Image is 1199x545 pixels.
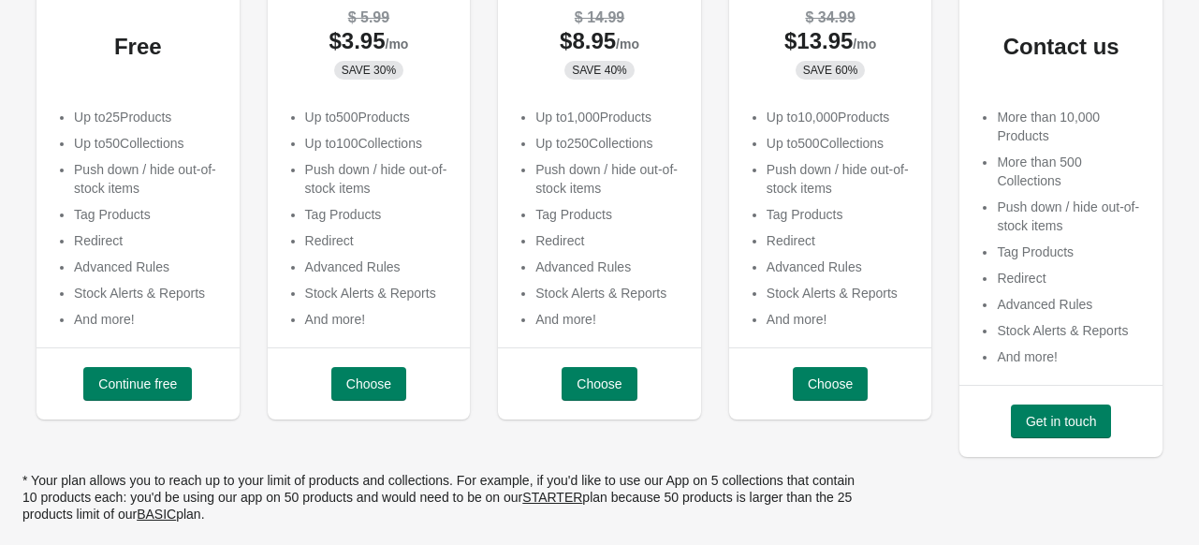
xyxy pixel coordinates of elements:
li: Push down / hide out-of-stock items [74,160,221,198]
div: $ 34.99 [748,8,914,27]
li: Advanced Rules [997,295,1144,314]
li: Redirect [535,231,682,250]
li: And more! [997,347,1144,366]
span: SAVE 30% [342,63,396,78]
span: Choose [577,376,621,391]
li: Advanced Rules [74,258,221,276]
p: * Your plan allows you to reach up to your limit of products and collections. For example, if you... [22,472,865,523]
li: Redirect [305,231,452,250]
li: Redirect [74,231,221,250]
div: $ 3.95 [286,32,452,53]
li: And more! [535,310,682,329]
ins: STARTER [522,490,582,505]
li: Redirect [767,231,914,250]
p: More than 10,000 Products [997,108,1144,145]
li: Push down / hide out-of-stock items [535,160,682,198]
span: SAVE 60% [803,63,857,78]
li: Redirect [997,269,1144,287]
div: $ 8.95 [517,32,682,53]
div: Contact us [978,37,1144,56]
div: $ 14.99 [517,8,682,27]
div: $ 13.95 [748,32,914,53]
li: Tag Products [767,205,914,224]
li: Advanced Rules [305,258,452,276]
p: Up to 1,000 Products [535,108,682,126]
p: Up to 50 Collections [74,134,221,153]
ins: BASIC [137,507,176,522]
p: Up to 250 Collections [535,134,682,153]
li: Stock Alerts & Reports [535,284,682,302]
span: /mo [386,37,409,52]
span: /mo [853,37,876,52]
button: Choose [562,367,636,401]
p: Up to 10,000 Products [767,108,914,126]
p: More than 500 Collections [997,153,1144,190]
span: /mo [616,37,639,52]
span: Get in touch [1026,414,1097,429]
li: And more! [767,310,914,329]
li: Push down / hide out-of-stock items [997,198,1144,235]
span: Continue free [98,376,177,391]
div: $ 5.99 [286,8,452,27]
span: Choose [808,376,853,391]
button: Get in touch [1011,405,1112,438]
button: Choose [331,367,406,401]
li: Tag Products [535,205,682,224]
li: Stock Alerts & Reports [767,284,914,302]
li: Tag Products [997,243,1144,261]
span: Choose [346,376,391,391]
li: Stock Alerts & Reports [74,284,221,302]
li: Stock Alerts & Reports [305,284,452,302]
button: Choose [793,367,868,401]
p: Up to 100 Collections [305,134,452,153]
p: Up to 25 Products [74,108,221,126]
p: Up to 500 Products [305,108,452,126]
li: Tag Products [305,205,452,224]
li: And more! [305,310,452,329]
li: Stock Alerts & Reports [997,321,1144,340]
div: Free [55,37,221,56]
li: And more! [74,310,221,329]
button: Continue free [83,367,192,401]
li: Push down / hide out-of-stock items [305,160,452,198]
li: Advanced Rules [767,258,914,276]
li: Advanced Rules [535,258,682,276]
p: Up to 500 Collections [767,134,914,153]
span: SAVE 40% [572,63,626,78]
li: Push down / hide out-of-stock items [767,160,914,198]
li: Tag Products [74,205,221,224]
